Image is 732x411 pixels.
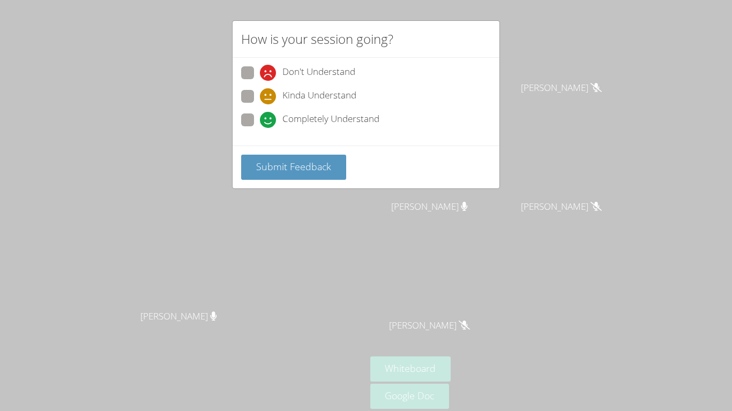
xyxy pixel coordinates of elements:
h2: How is your session going? [241,29,393,49]
span: Kinda Understand [282,88,356,104]
span: Completely Understand [282,112,379,128]
span: Don't Understand [282,65,355,81]
button: Submit Feedback [241,155,346,180]
span: Submit Feedback [256,160,331,173]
